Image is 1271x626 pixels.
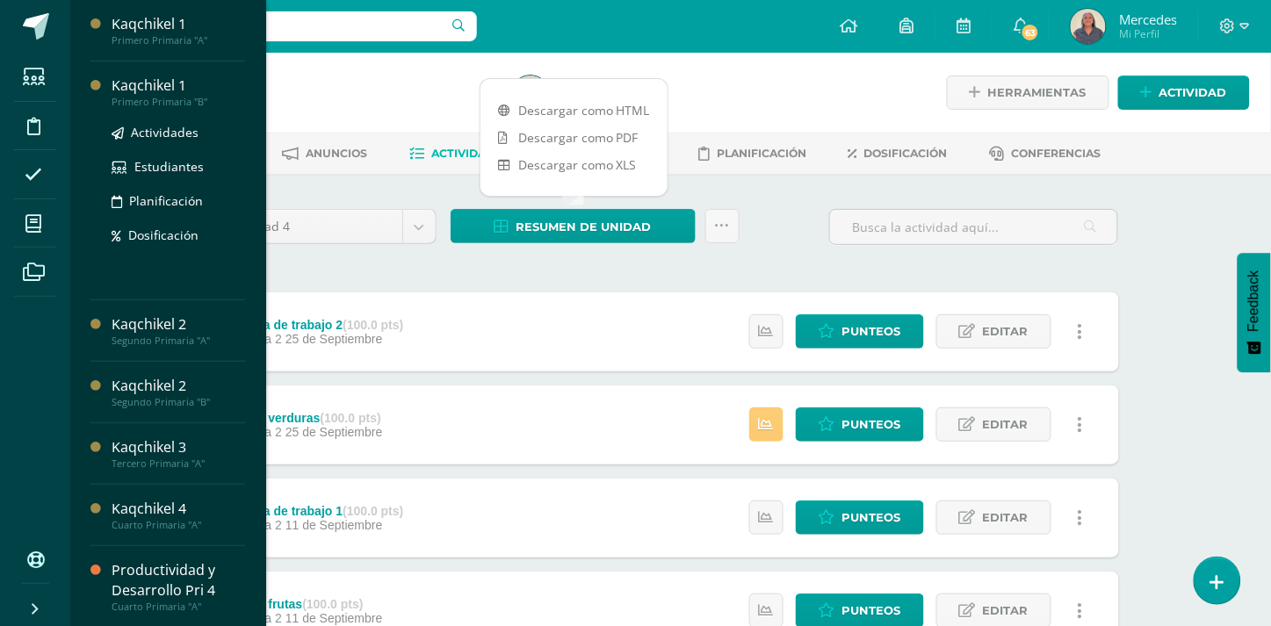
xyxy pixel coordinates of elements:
a: Punteos [796,500,924,535]
span: 63 [1021,23,1040,42]
a: Dosificación [112,225,245,245]
div: Productividad y Desarrollo Pri 4 [112,560,245,601]
strong: (100.0 pts) [343,318,403,332]
span: Editar [983,315,1029,348]
a: Conferencias [990,140,1101,168]
div: Kaqchikel 4 [112,499,245,519]
span: Editar [983,501,1029,534]
div: Las frutas [243,597,382,611]
a: Kaqchikel 4Cuarto Primaria "A" [112,499,245,531]
a: Kaqchikel 1Primero Primaria "B" [112,76,245,108]
span: Planificación [717,147,806,160]
div: Kaqchikel 2 [112,314,245,335]
div: Segundo Primaria "A" [112,335,245,347]
strong: (100.0 pts) [343,504,403,518]
a: Punteos [796,407,924,442]
div: Primero Primaria 'A' [137,97,492,113]
a: Productividad y Desarrollo Pri 4Cuarto Primaria "A" [112,560,245,613]
span: Dosificación [864,147,948,160]
a: Kaqchikel 2Segundo Primaria "A" [112,314,245,347]
span: Feedback [1246,270,1262,332]
span: Dosificación [128,227,199,243]
span: Actividades [131,124,199,140]
input: Busca la actividad aquí... [830,210,1117,244]
a: Kaqchikel 3Tercero Primaria "A" [112,437,245,470]
div: Cuarto Primaria "A" [112,601,245,613]
a: Punteos [796,314,924,349]
span: Mi Perfil [1119,26,1177,41]
span: Punteos [842,408,901,441]
div: Kaqchikel 2 [112,376,245,396]
span: Actividad [1159,76,1227,109]
a: Descargar como HTML [480,97,668,124]
strong: (100.0 pts) [321,411,381,425]
div: Primero Primaria "A" [112,34,245,47]
div: Hoja de trabajo 2 [243,318,403,332]
a: Actividades [409,140,509,168]
a: Kaqchikel 2Segundo Primaria "B" [112,376,245,408]
a: Descargar como XLS [480,151,668,178]
a: Unidad 4 [224,210,436,243]
span: 25 de Septiembre [285,425,383,439]
div: Kaqchikel 1 [112,76,245,96]
a: Planificación [112,191,245,211]
span: Estudiantes [134,158,204,175]
span: 25 de Septiembre [285,332,383,346]
strong: (100.0 pts) [302,597,363,611]
span: Actividades [431,147,509,160]
img: 349f28f2f3b696b4e6c9a4fec5dddc87.png [1071,9,1106,44]
span: Planificación [129,192,203,209]
a: Dosificación [849,140,948,168]
span: Conferencias [1012,147,1101,160]
input: Busca un usuario... [82,11,477,41]
h1: Kaqchikel 1 [137,72,492,97]
div: Tercero Primaria "A" [112,457,245,470]
a: Anuncios [282,140,367,168]
div: Cuarto Primaria "A" [112,519,245,531]
div: Hoja de trabajo 1 [243,504,403,518]
span: Herramientas [988,76,1087,109]
a: Resumen de unidad [451,209,696,243]
a: Kaqchikel 1Primero Primaria "A" [112,14,245,47]
div: Segundo Primaria "B" [112,396,245,408]
span: Resumen de unidad [516,211,652,243]
img: 349f28f2f3b696b4e6c9a4fec5dddc87.png [513,76,548,111]
span: Unidad 4 [237,210,389,243]
a: Herramientas [947,76,1109,110]
span: Mercedes [1119,11,1177,28]
div: Primero Primaria "B" [112,96,245,108]
span: 11 de Septiembre [285,518,383,532]
span: Anuncios [306,147,367,160]
div: Kaqchikel 1 [112,14,245,34]
span: Editar [983,408,1029,441]
a: Actividades [112,122,245,142]
div: Kaqchikel 3 [112,437,245,457]
a: Actividad [1118,76,1250,110]
span: Punteos [842,501,901,534]
span: 11 de Septiembre [285,611,383,625]
div: Las verduras [243,411,382,425]
a: Estudiantes [112,156,245,176]
span: Punteos [842,315,901,348]
button: Feedback - Mostrar encuesta [1238,253,1271,372]
a: Planificación [698,140,806,168]
a: Descargar como PDF [480,124,668,151]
